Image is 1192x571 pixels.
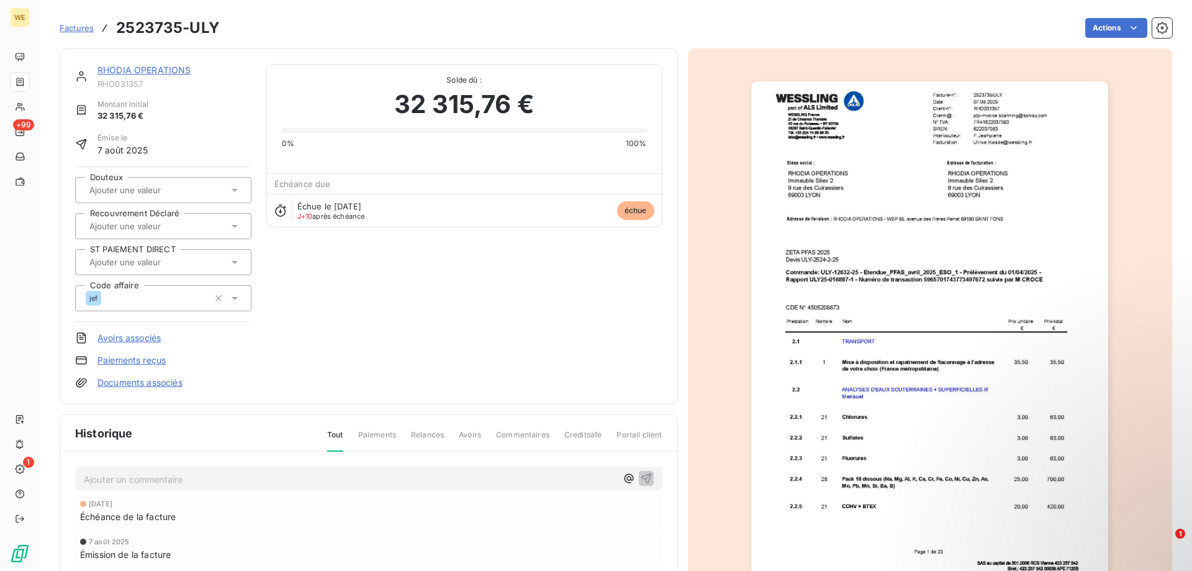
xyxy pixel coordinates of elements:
span: Relances [411,429,444,450]
span: Échéance de la facture [80,510,176,523]
span: 32 315,76 € [394,86,534,123]
span: après échéance [297,212,365,220]
span: Historique [75,425,133,442]
span: 7 août 2025 [89,538,130,546]
span: Commentaires [496,429,549,450]
a: RHODIA OPERATIONS [97,65,191,75]
span: Creditsafe [564,429,602,450]
span: Portail client [616,429,662,450]
span: Avoirs [459,429,481,450]
img: Logo LeanPay [10,544,30,564]
span: J+10 [297,212,313,221]
input: Ajouter une valeur [88,185,213,196]
span: 32 315,76 € [97,110,148,122]
span: échue [617,201,654,220]
iframe: Intercom notifications message [944,450,1192,537]
input: Ajouter une valeur [88,257,213,268]
a: Paiements reçus [97,354,166,367]
span: Échue le [DATE] [297,201,361,211]
a: Documents associés [97,377,183,389]
span: 0% [282,138,294,149]
span: Émise le [97,132,148,144]
span: Tout [327,429,343,452]
button: Actions [1085,18,1147,38]
span: Paiements [358,429,396,450]
span: 100% [626,138,647,149]
span: Échéance due [274,179,331,189]
span: 7 août 2025 [97,144,148,157]
span: Solde dû : [282,75,647,86]
iframe: Intercom live chat [1150,529,1180,559]
span: 1 [23,457,34,468]
span: Émission de la facture [80,548,171,561]
span: +99 [13,119,34,130]
div: WE [10,7,30,27]
a: Avoirs associés [97,332,161,344]
span: jef [89,295,97,302]
span: RHO031357 [97,79,251,89]
span: Factures [60,23,94,33]
span: Montant initial [97,99,148,110]
span: [DATE] [89,500,112,508]
a: Factures [60,22,94,34]
span: 1 [1175,529,1185,539]
input: Ajouter une valeur [88,221,213,232]
h3: 2523735-ULY [116,17,220,39]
